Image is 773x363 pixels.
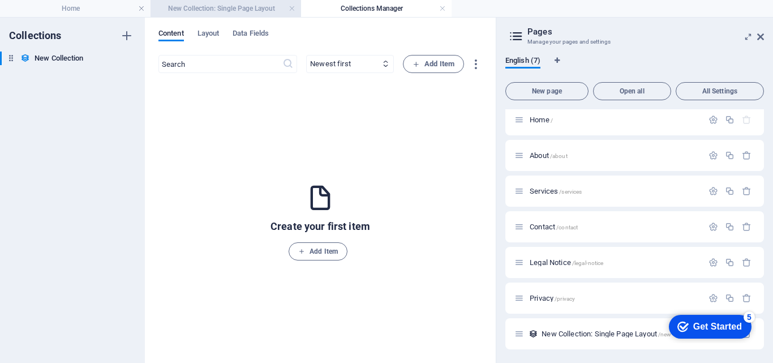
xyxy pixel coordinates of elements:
[708,186,718,196] div: Settings
[742,222,751,232] div: Remove
[120,29,134,42] i: Create new collection
[527,37,741,47] h3: Manage your pages and settings
[530,294,575,302] span: Click to open page
[725,222,735,232] div: Duplicate
[526,294,703,302] div: Privacy/privacy
[708,293,718,303] div: Settings
[725,151,735,160] div: Duplicate
[403,55,464,73] button: Add Item
[742,151,751,160] div: Remove
[551,117,553,123] span: /
[708,222,718,232] div: Settings
[550,153,568,159] span: /about
[530,258,603,267] span: Click to open page
[593,82,671,100] button: Open all
[526,187,703,195] div: Services/services
[510,88,583,95] span: New page
[598,88,666,95] span: Open all
[505,82,589,100] button: New page
[742,186,751,196] div: Remove
[559,189,582,195] span: /services
[708,258,718,267] div: Settings
[526,223,703,230] div: Contact/contact
[708,151,718,160] div: Settings
[555,296,575,302] span: /privacy
[35,52,83,65] h6: New Collection
[9,29,62,42] h6: Collections
[301,2,452,15] h4: Collections Manager
[742,293,751,303] div: Remove
[151,2,301,15] h4: New Collection: Single Page Layout
[413,57,454,71] span: Add Item
[742,258,751,267] div: Remove
[158,55,282,73] input: Search
[289,242,347,260] button: Add Item
[725,293,735,303] div: Duplicate
[233,27,269,42] span: Data Fields
[542,330,711,338] span: New Collection: Single Page Layout
[526,259,703,266] div: Legal Notice/legal-notice
[158,27,184,42] span: Content
[526,116,703,123] div: Home/
[527,27,764,37] h2: Pages
[530,116,553,124] span: Click to open page
[676,82,764,100] button: All Settings
[505,54,540,70] span: English (7)
[725,186,735,196] div: Duplicate
[708,115,718,125] div: Settings
[725,115,735,125] div: Duplicate
[197,27,220,42] span: Layout
[84,2,95,14] div: 5
[270,220,370,233] h6: Create your first item
[526,152,703,159] div: About/about
[530,151,568,160] span: Click to open page
[538,330,719,338] div: New Collection: Single Page Layout/new-collection-item
[530,187,582,195] span: Click to open page
[556,224,578,230] span: /contact
[725,258,735,267] div: Duplicate
[742,115,751,125] div: The startpage cannot be deleted
[33,12,82,23] div: Get Started
[298,245,338,258] span: Add Item
[658,331,711,338] span: /new-collection-item
[572,260,604,266] span: /legal-notice
[9,6,92,29] div: Get Started 5 items remaining, 0% complete
[530,223,578,231] span: Click to open page
[529,329,538,339] div: This layout is used as a template for all items (e.g. a blog post) of this collection. The conten...
[681,88,759,95] span: All Settings
[505,56,764,78] div: Language Tabs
